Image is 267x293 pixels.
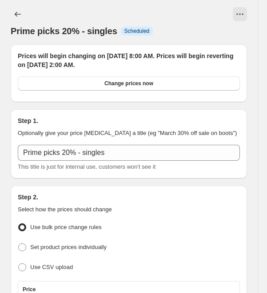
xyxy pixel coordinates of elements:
button: Price change jobs [11,7,25,21]
p: Select how the prices should change [18,205,240,214]
h3: Price [23,286,36,293]
span: Use bulk price change rules [30,224,101,230]
button: View actions for Prime picks 20% - singles [233,7,247,21]
span: Set product prices individually [30,244,107,250]
button: Change prices now [18,76,240,91]
h2: Step 2. [18,193,240,202]
span: Scheduled [124,28,150,35]
span: Prime picks 20% - singles [11,26,117,36]
h2: Step 1. [18,116,240,125]
span: This title is just for internal use, customers won't see it [18,163,155,170]
p: Optionally give your price [MEDICAL_DATA] a title (eg "March 30% off sale on boots") [18,129,240,138]
span: Change prices now [104,80,153,87]
h2: Prices will begin changing on [DATE] 8:00 AM. Prices will begin reverting on [DATE] 2:00 AM. [18,51,240,69]
input: 30% off holiday sale [18,145,240,161]
span: Use CSV upload [30,264,73,270]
